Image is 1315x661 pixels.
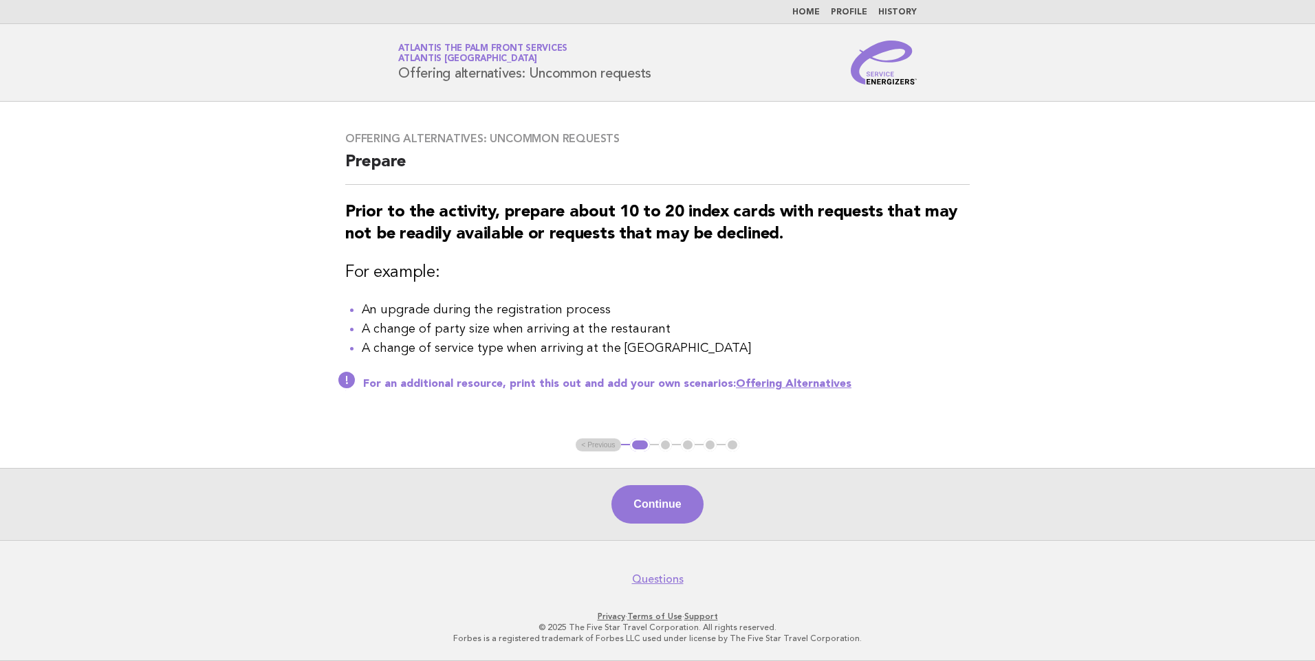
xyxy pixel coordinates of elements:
p: © 2025 The Five Star Travel Corporation. All rights reserved. [237,622,1078,633]
a: Questions [632,572,684,586]
img: Service Energizers [851,41,917,85]
li: A change of party size when arriving at the restaurant [362,320,970,339]
h3: For example: [345,262,970,284]
a: Atlantis The Palm Front ServicesAtlantis [GEOGRAPHIC_DATA] [398,44,567,63]
h3: Offering alternatives: Uncommon requests [345,132,970,146]
a: Terms of Use [627,612,682,621]
a: Profile [831,8,867,16]
a: Home [792,8,820,16]
p: · · [237,611,1078,622]
h2: Prepare [345,151,970,185]
button: Continue [611,485,703,524]
strong: Prior to the activity, prepare about 10 to 20 index cards with requests that may not be readily a... [345,204,957,243]
span: Atlantis [GEOGRAPHIC_DATA] [398,55,537,64]
a: Privacy [598,612,625,621]
h1: Offering alternatives: Uncommon requests [398,45,651,80]
p: For an additional resource, print this out and add your own scenarios: [363,377,970,391]
a: History [878,8,917,16]
li: A change of service type when arriving at the [GEOGRAPHIC_DATA] [362,339,970,358]
p: Forbes is a registered trademark of Forbes LLC used under license by The Five Star Travel Corpora... [237,633,1078,644]
a: Offering Alternatives [736,379,851,390]
button: 1 [630,438,650,452]
li: An upgrade during the registration process [362,300,970,320]
a: Support [684,612,718,621]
